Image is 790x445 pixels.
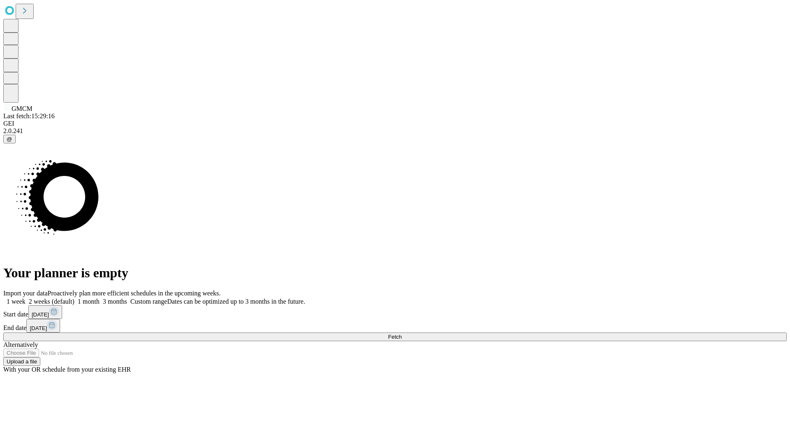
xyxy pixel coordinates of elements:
[3,333,787,341] button: Fetch
[3,366,131,373] span: With your OR schedule from your existing EHR
[3,127,787,135] div: 2.0.241
[3,112,55,119] span: Last fetch: 15:29:16
[3,341,38,348] span: Alternatively
[7,136,12,142] span: @
[3,265,787,281] h1: Your planner is empty
[130,298,167,305] span: Custom range
[12,105,33,112] span: GMCM
[3,120,787,127] div: GEI
[78,298,100,305] span: 1 month
[30,325,47,331] span: [DATE]
[167,298,305,305] span: Dates can be optimized up to 3 months in the future.
[48,290,221,297] span: Proactively plan more efficient schedules in the upcoming weeks.
[32,311,49,318] span: [DATE]
[26,319,60,333] button: [DATE]
[7,298,26,305] span: 1 week
[3,290,48,297] span: Import your data
[3,305,787,319] div: Start date
[3,357,40,366] button: Upload a file
[103,298,127,305] span: 3 months
[3,135,16,143] button: @
[388,334,402,340] span: Fetch
[28,305,62,319] button: [DATE]
[29,298,74,305] span: 2 weeks (default)
[3,319,787,333] div: End date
